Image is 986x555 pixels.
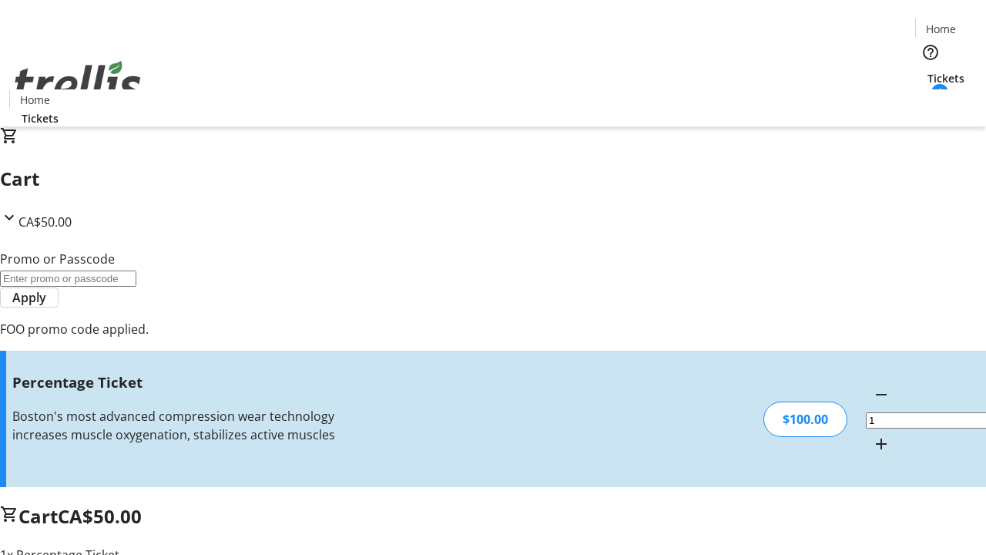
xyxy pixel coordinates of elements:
a: Home [10,92,59,108]
a: Home [916,21,965,37]
span: Apply [12,288,46,307]
span: Home [926,21,956,37]
span: CA$50.00 [58,503,142,529]
h3: Percentage Ticket [12,372,349,393]
button: Increment by one [866,429,897,459]
button: Cart [915,86,946,117]
button: Help [915,37,946,68]
span: Home [20,92,50,108]
a: Tickets [9,110,71,126]
a: Tickets [915,70,977,86]
button: Decrement by one [866,379,897,410]
span: Tickets [22,110,59,126]
div: $100.00 [763,402,847,437]
span: CA$50.00 [18,214,72,230]
span: Tickets [927,70,964,86]
img: Orient E2E Organization L6a7ip8TWr's Logo [9,44,146,121]
div: Boston's most advanced compression wear technology increases muscle oxygenation, stabilizes activ... [12,407,349,444]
